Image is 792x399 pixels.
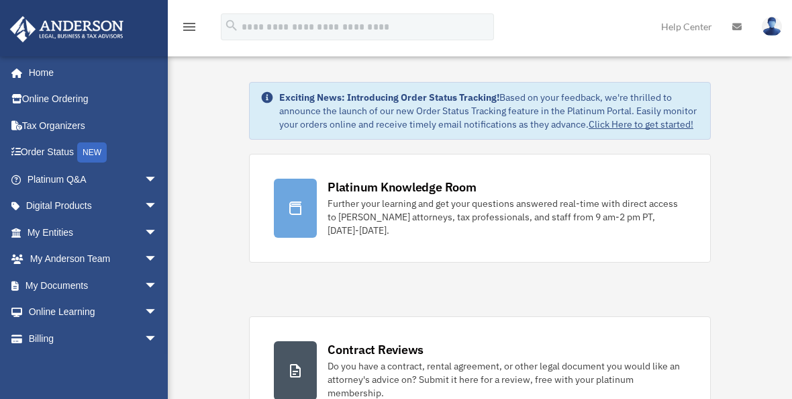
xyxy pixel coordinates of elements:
[9,272,178,299] a: My Documentsarrow_drop_down
[144,246,171,273] span: arrow_drop_down
[279,91,499,103] strong: Exciting News: Introducing Order Status Tracking!
[77,142,107,163] div: NEW
[224,18,239,33] i: search
[144,219,171,247] span: arrow_drop_down
[328,341,424,358] div: Contract Reviews
[9,86,178,113] a: Online Ordering
[279,91,699,131] div: Based on your feedback, we're thrilled to announce the launch of our new Order Status Tracking fe...
[9,299,178,326] a: Online Learningarrow_drop_down
[328,197,686,237] div: Further your learning and get your questions answered real-time with direct access to [PERSON_NAM...
[9,219,178,246] a: My Entitiesarrow_drop_down
[9,166,178,193] a: Platinum Q&Aarrow_drop_down
[181,24,197,35] a: menu
[762,17,782,36] img: User Pic
[144,325,171,353] span: arrow_drop_down
[6,16,128,42] img: Anderson Advisors Platinum Portal
[249,154,711,263] a: Platinum Knowledge Room Further your learning and get your questions answered real-time with dire...
[589,118,693,130] a: Click Here to get started!
[9,112,178,139] a: Tax Organizers
[9,59,171,86] a: Home
[9,193,178,220] a: Digital Productsarrow_drop_down
[9,139,178,167] a: Order StatusNEW
[144,166,171,193] span: arrow_drop_down
[144,193,171,220] span: arrow_drop_down
[144,272,171,300] span: arrow_drop_down
[181,19,197,35] i: menu
[144,299,171,326] span: arrow_drop_down
[328,179,477,195] div: Platinum Knowledge Room
[9,352,178,379] a: Events Calendar
[9,325,178,352] a: Billingarrow_drop_down
[9,246,178,273] a: My Anderson Teamarrow_drop_down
